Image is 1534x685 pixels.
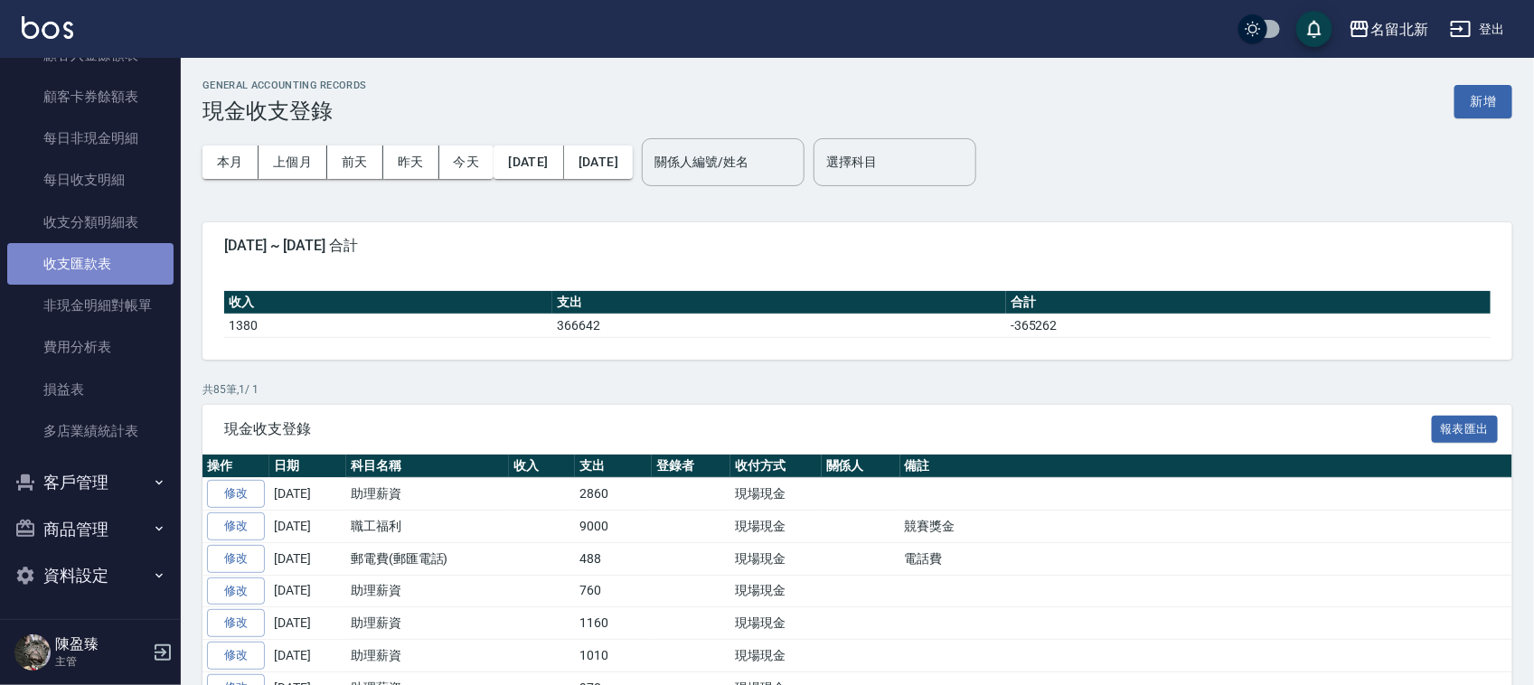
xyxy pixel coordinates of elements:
th: 收付方式 [730,455,822,478]
img: Logo [22,16,73,39]
a: 修改 [207,480,265,508]
img: Person [14,634,51,671]
th: 支出 [575,455,652,478]
a: 收支分類明細表 [7,202,174,243]
button: save [1296,11,1332,47]
button: 名留北新 [1341,11,1435,48]
h3: 現金收支登錄 [202,99,367,124]
a: 多店業績統計表 [7,410,174,452]
td: 760 [575,575,652,607]
td: [DATE] [269,511,346,543]
p: 共 85 筆, 1 / 1 [202,381,1512,398]
button: [DATE] [564,145,633,179]
td: 競賽獎金 [900,511,1512,543]
td: 488 [575,542,652,575]
h5: 陳盈臻 [55,635,147,653]
td: 現場現金 [730,511,822,543]
td: [DATE] [269,542,346,575]
button: 今天 [439,145,494,179]
th: 操作 [202,455,269,478]
th: 日期 [269,455,346,478]
td: 366642 [552,314,1006,337]
td: -365262 [1006,314,1491,337]
td: 助理薪資 [346,640,509,672]
button: 登出 [1443,13,1512,46]
td: 郵電費(郵匯電話) [346,542,509,575]
button: 商品管理 [7,506,174,553]
a: 收支匯款表 [7,243,174,285]
button: [DATE] [494,145,563,179]
td: [DATE] [269,607,346,640]
a: 每日收支明細 [7,159,174,201]
td: [DATE] [269,575,346,607]
a: 修改 [207,577,265,605]
th: 合計 [1006,291,1491,314]
button: 上個月 [259,145,327,179]
button: 本月 [202,145,259,179]
button: 昨天 [383,145,439,179]
th: 科目名稱 [346,455,509,478]
a: 修改 [207,642,265,670]
div: 名留北新 [1370,18,1428,41]
a: 修改 [207,545,265,573]
a: 顧客卡券餘額表 [7,76,174,117]
td: 現場現金 [730,478,822,511]
td: 9000 [575,511,652,543]
td: 現場現金 [730,542,822,575]
td: 現場現金 [730,575,822,607]
td: 2860 [575,478,652,511]
a: 修改 [207,512,265,540]
a: 報表匯出 [1432,419,1499,436]
th: 登錄者 [652,455,730,478]
td: [DATE] [269,478,346,511]
button: 報表匯出 [1432,416,1499,444]
a: 非現金明細對帳單 [7,285,174,326]
h2: GENERAL ACCOUNTING RECORDS [202,80,367,91]
td: 助理薪資 [346,607,509,640]
p: 主管 [55,653,147,670]
th: 收入 [224,291,552,314]
button: 前天 [327,145,383,179]
a: 費用分析表 [7,326,174,368]
td: 助理薪資 [346,575,509,607]
a: 新增 [1454,92,1512,109]
td: 1160 [575,607,652,640]
span: 現金收支登錄 [224,420,1432,438]
button: 資料設定 [7,552,174,599]
button: 客戶管理 [7,459,174,506]
td: 職工福利 [346,511,509,543]
th: 關係人 [822,455,900,478]
a: 損益表 [7,369,174,410]
td: 現場現金 [730,607,822,640]
th: 備註 [900,455,1512,478]
button: 新增 [1454,85,1512,118]
a: 修改 [207,609,265,637]
th: 收入 [509,455,575,478]
a: 每日非現金明細 [7,117,174,159]
th: 支出 [552,291,1006,314]
td: 1010 [575,640,652,672]
td: 助理薪資 [346,478,509,511]
td: [DATE] [269,640,346,672]
td: 電話費 [900,542,1512,575]
td: 1380 [224,314,552,337]
td: 現場現金 [730,640,822,672]
span: [DATE] ~ [DATE] 合計 [224,237,1491,255]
